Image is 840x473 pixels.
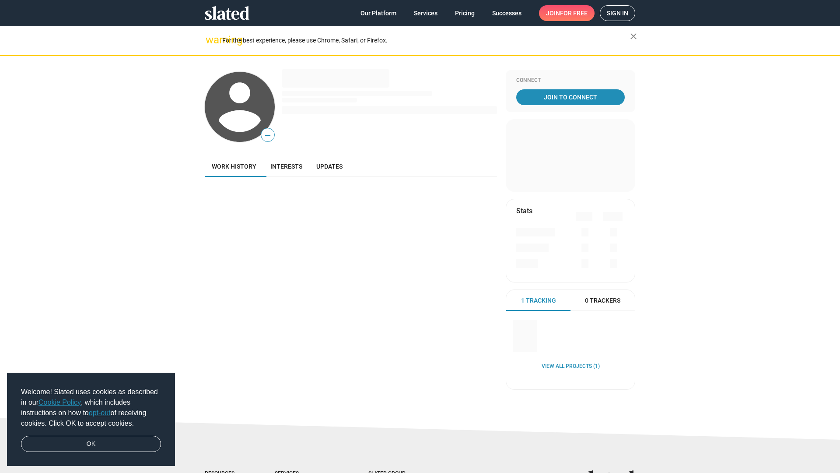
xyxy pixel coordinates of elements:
[212,163,256,170] span: Work history
[263,156,309,177] a: Interests
[492,5,521,21] span: Successes
[38,399,81,406] a: Cookie Policy
[448,5,482,21] a: Pricing
[516,206,532,215] mat-card-title: Stats
[546,5,588,21] span: Join
[353,5,403,21] a: Our Platform
[518,89,623,105] span: Join To Connect
[89,409,111,417] a: opt-out
[7,373,175,466] div: cookieconsent
[309,156,350,177] a: Updates
[316,163,343,170] span: Updates
[414,5,437,21] span: Services
[607,6,628,21] span: Sign in
[407,5,444,21] a: Services
[539,5,595,21] a: Joinfor free
[585,297,620,305] span: 0 Trackers
[516,89,625,105] a: Join To Connect
[628,31,639,42] mat-icon: close
[542,363,600,370] a: View all Projects (1)
[485,5,528,21] a: Successes
[205,156,263,177] a: Work history
[206,35,216,45] mat-icon: warning
[360,5,396,21] span: Our Platform
[516,77,625,84] div: Connect
[21,387,161,429] span: Welcome! Slated uses cookies as described in our , which includes instructions on how to of recei...
[521,297,556,305] span: 1 Tracking
[21,436,161,452] a: dismiss cookie message
[222,35,630,46] div: For the best experience, please use Chrome, Safari, or Firefox.
[261,130,274,141] span: —
[270,163,302,170] span: Interests
[455,5,475,21] span: Pricing
[600,5,635,21] a: Sign in
[560,5,588,21] span: for free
